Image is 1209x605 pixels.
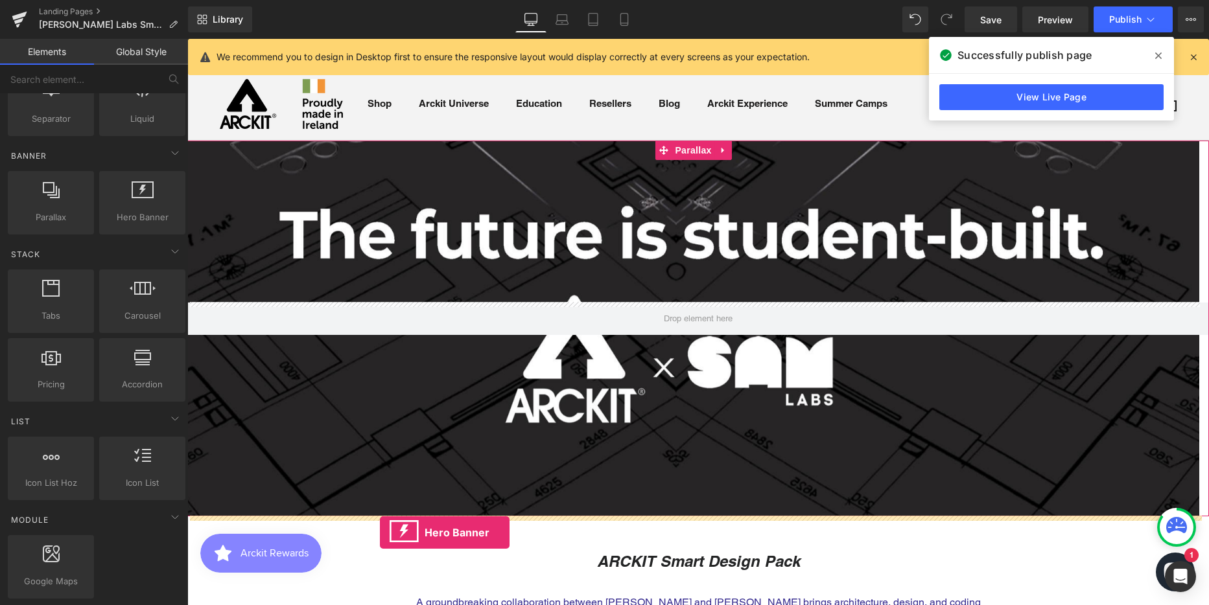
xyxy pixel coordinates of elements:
[103,378,182,391] span: Accordion
[10,150,48,162] span: Banner
[217,50,810,64] p: We recommend you to design in Desktop first to ensure the responsive layout would display correct...
[12,476,90,490] span: Icon List Hoz
[902,6,928,32] button: Undo
[10,514,50,526] span: Module
[39,19,163,30] span: [PERSON_NAME] Labs Smart Design Pack
[628,59,700,70] a: Summer CampsSummer Camps
[188,6,252,32] a: New Library
[180,59,204,70] a: ShopShop
[980,13,1002,27] span: Save
[515,6,546,32] a: Desktop
[578,6,609,32] a: Tablet
[12,378,90,391] span: Pricing
[13,495,134,534] iframe: Button to open loyalty program pop-up
[546,6,578,32] a: Laptop
[103,476,182,490] span: Icon List
[103,211,182,224] span: Hero Banner
[965,514,1011,556] inbox-online-store-chat: Shopify online store chat
[1178,6,1204,32] button: More
[933,6,959,32] button: Redo
[94,39,188,65] a: Global Style
[12,211,90,224] span: Parallax
[103,112,182,126] span: Liquid
[39,6,188,17] a: Landing Pages
[520,59,600,70] a: Arckit ExperienceArckit Experience
[528,102,545,121] a: Expand / Collapse
[1109,14,1142,25] span: Publish
[213,14,243,25] span: Library
[1038,13,1073,27] span: Preview
[977,58,989,73] a: Open cart
[947,58,961,72] a: Search
[1022,6,1088,32] a: Preview
[484,102,527,121] span: Parallax
[231,59,301,70] a: Arckit Universe
[10,415,32,428] span: List
[12,309,90,323] span: Tabs
[12,112,90,126] span: Separator
[1094,6,1173,32] button: Publish
[471,59,493,70] a: BlogBlog
[939,84,1164,110] a: View Live Page
[609,6,640,32] a: Mobile
[180,57,700,73] nav: Main navigation
[32,40,156,90] img: Arckit-US
[1165,561,1196,592] div: Open Intercom Messenger
[103,309,182,323] span: Carousel
[10,248,41,260] span: Stack
[353,9,668,19] a: We deliver with tracked shipping across the [GEOGRAPHIC_DATA] from [US_STATE]
[410,513,613,531] i: ARCKIT Smart Design Pack
[402,59,444,70] a: ResellersResellers
[957,47,1092,63] span: Successfully publish page
[12,575,90,588] span: Google Maps
[329,59,375,70] a: EducationEducation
